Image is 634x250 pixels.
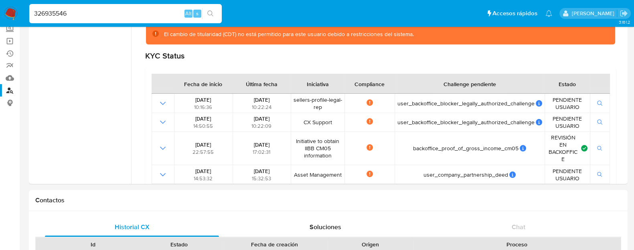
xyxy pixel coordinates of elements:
div: Origen [333,240,408,248]
span: Soluciones [310,222,341,232]
span: s [196,10,199,17]
div: Estado [142,240,217,248]
div: Id [55,240,130,248]
input: Buscar usuario o caso... [29,8,222,19]
p: yanina.loff@mercadolibre.com [571,10,617,17]
h1: Contactos [35,196,621,204]
span: Historial CX [115,222,150,232]
div: Fecha de creación [228,240,322,248]
button: search-icon [202,8,219,19]
a: Notificaciones [545,10,552,17]
span: Accesos rápidos [492,9,537,18]
div: Proceso [419,240,615,248]
span: 3.161.2 [618,19,630,25]
span: Alt [185,10,192,17]
span: Chat [512,222,525,232]
a: Salir [620,9,628,18]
